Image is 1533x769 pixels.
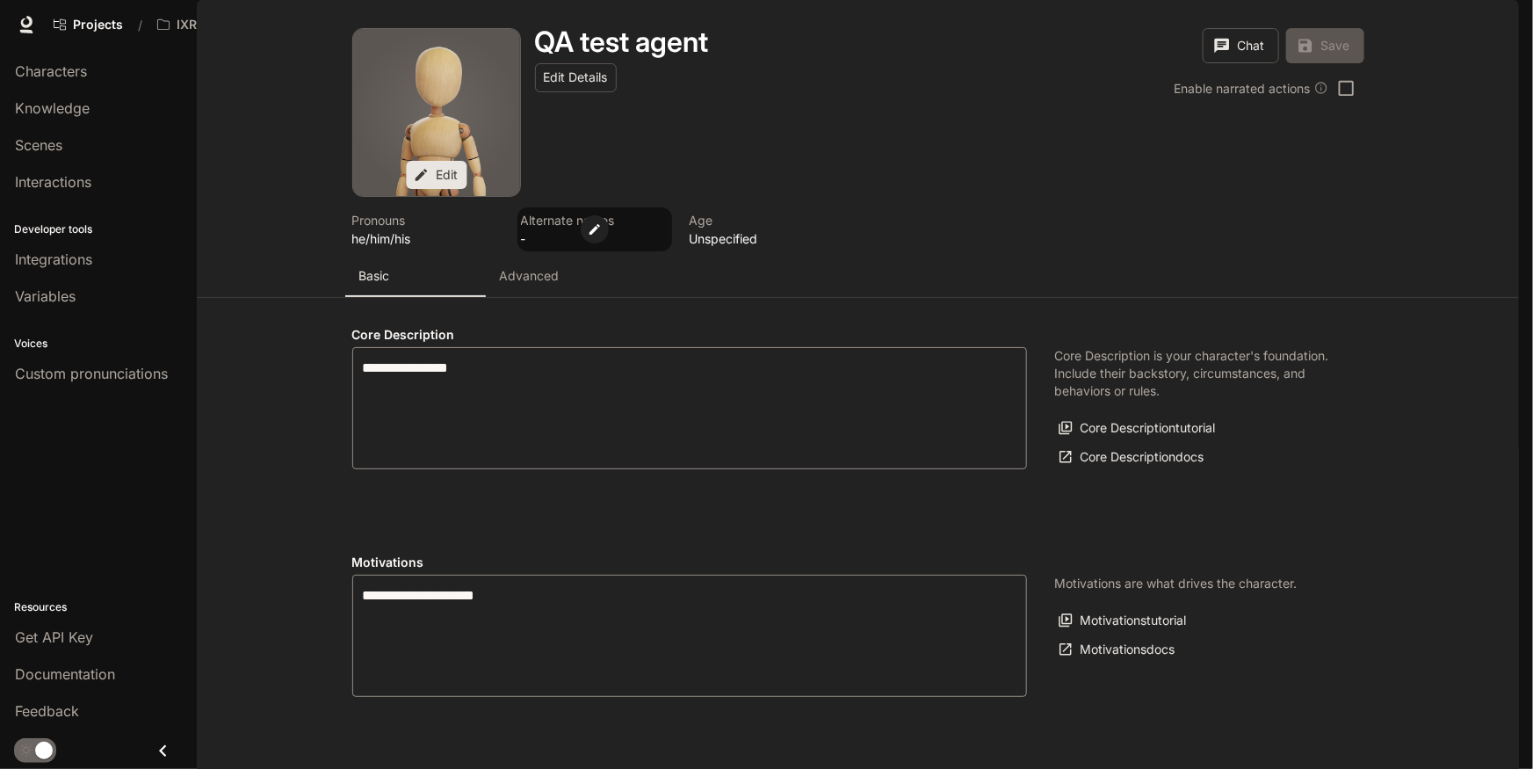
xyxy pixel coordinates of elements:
button: Open character avatar dialog [353,29,520,196]
p: Advanced [500,267,560,285]
button: Open character details dialog [352,211,500,248]
a: Go to projects [46,7,131,42]
div: / [131,16,149,34]
span: Projects [73,18,123,33]
h4: Core Description [352,326,1027,344]
button: Motivationstutorial [1055,606,1191,635]
button: Open character details dialog [690,211,837,248]
p: Unspecified [690,229,837,248]
button: Open character details dialog [535,28,709,56]
h4: Motivations [352,554,1027,571]
a: Motivationsdocs [1055,635,1180,664]
p: Motivations are what drives the character. [1055,575,1298,592]
p: Age [690,211,837,229]
h1: QA test agent [535,25,709,59]
p: he/him/his [352,229,500,248]
div: Enable narrated actions [1175,79,1328,98]
p: Pronouns [352,211,500,229]
button: Open workspace menu [149,7,286,42]
button: Core Descriptiontutorial [1055,414,1220,443]
p: Core Description is your character's foundation. Include their backstory, circumstances, and beha... [1055,347,1336,400]
a: Core Descriptiondocs [1055,443,1209,472]
p: IXR_AI_DEMO [177,18,258,33]
button: Edit [406,161,466,190]
button: Edit Details [535,63,617,92]
button: Open character details dialog [521,211,669,248]
p: Basic [359,267,390,285]
div: Avatar image [353,29,520,196]
button: Chat [1203,28,1279,63]
div: label [352,347,1027,469]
